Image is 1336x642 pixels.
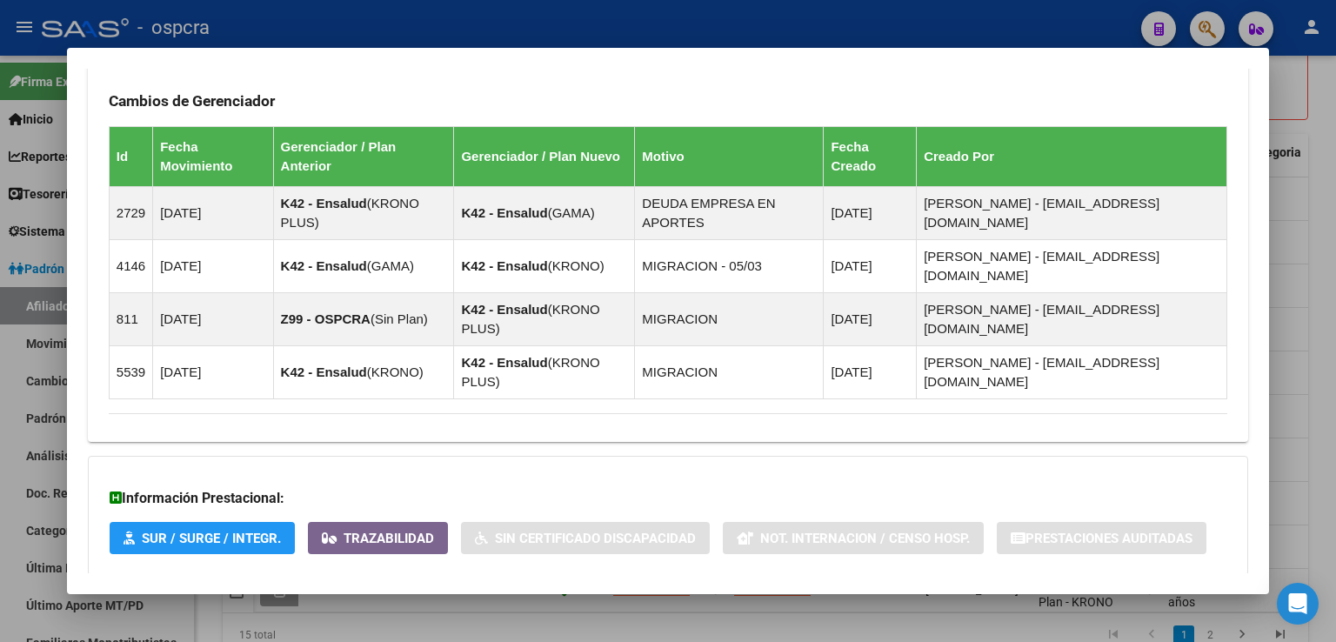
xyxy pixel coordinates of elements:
span: KRONO PLUS [461,355,599,389]
td: MIGRACION [635,345,824,398]
td: [PERSON_NAME] - [EMAIL_ADDRESS][DOMAIN_NAME] [917,292,1227,345]
td: ( ) [454,239,635,292]
strong: K42 - Ensalud [461,205,547,220]
strong: K42 - Ensalud [281,196,367,211]
span: KRONO PLUS [281,196,419,230]
button: Prestaciones Auditadas [997,522,1206,554]
td: ( ) [454,186,635,239]
td: [DATE] [153,292,273,345]
td: [DATE] [824,345,917,398]
button: SUR / SURGE / INTEGR. [110,522,295,554]
td: [PERSON_NAME] - [EMAIL_ADDRESS][DOMAIN_NAME] [917,239,1227,292]
div: Open Intercom Messenger [1277,583,1319,625]
td: [PERSON_NAME] - [EMAIL_ADDRESS][DOMAIN_NAME] [917,186,1227,239]
td: 2729 [109,186,152,239]
strong: K42 - Ensalud [461,302,547,317]
span: KRONO [552,258,600,273]
th: Motivo [635,126,824,186]
td: 811 [109,292,152,345]
strong: K42 - Ensalud [461,355,547,370]
th: Id [109,126,152,186]
strong: K42 - Ensalud [281,364,367,379]
span: Trazabilidad [344,531,434,546]
strong: Z99 - OSPCRA [281,311,371,326]
strong: K42 - Ensalud [461,258,547,273]
button: Sin Certificado Discapacidad [461,522,710,554]
th: Creado Por [917,126,1227,186]
span: Sin Plan [375,311,424,326]
td: [DATE] [824,292,917,345]
button: Not. Internacion / Censo Hosp. [723,522,984,554]
span: Not. Internacion / Censo Hosp. [760,531,970,546]
td: [DATE] [153,345,273,398]
span: Sin Certificado Discapacidad [495,531,696,546]
td: 5539 [109,345,152,398]
h3: Información Prestacional: [110,488,1226,509]
span: Prestaciones Auditadas [1025,531,1192,546]
td: 4146 [109,239,152,292]
span: SUR / SURGE / INTEGR. [142,531,281,546]
th: Gerenciador / Plan Nuevo [454,126,635,186]
td: ( ) [273,292,454,345]
td: ( ) [273,239,454,292]
span: KRONO [371,364,419,379]
td: DEUDA EMPRESA EN APORTES [635,186,824,239]
strong: K42 - Ensalud [281,258,367,273]
td: MIGRACION - 05/03 [635,239,824,292]
td: MIGRACION [635,292,824,345]
span: KRONO PLUS [461,302,599,336]
h3: Cambios de Gerenciador [109,91,1227,110]
th: Gerenciador / Plan Anterior [273,126,454,186]
td: ( ) [273,345,454,398]
span: GAMA [371,258,410,273]
td: ( ) [454,292,635,345]
span: GAMA [552,205,591,220]
td: ( ) [454,345,635,398]
td: [DATE] [153,186,273,239]
td: [DATE] [824,239,917,292]
th: Fecha Creado [824,126,917,186]
td: [DATE] [824,186,917,239]
button: Trazabilidad [308,522,448,554]
td: [DATE] [153,239,273,292]
td: ( ) [273,186,454,239]
th: Fecha Movimiento [153,126,273,186]
td: [PERSON_NAME] - [EMAIL_ADDRESS][DOMAIN_NAME] [917,345,1227,398]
